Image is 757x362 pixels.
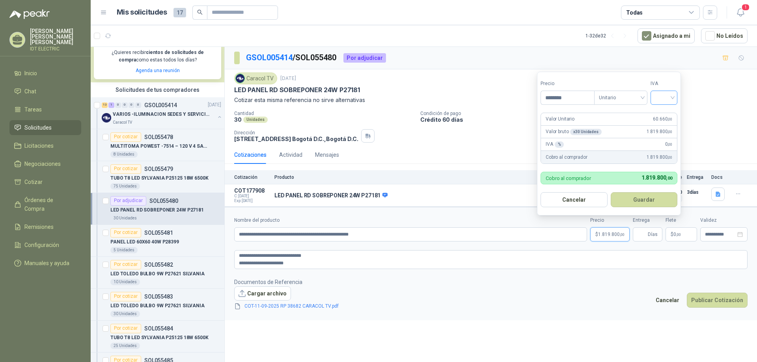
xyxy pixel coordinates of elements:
[666,176,672,181] span: ,00
[733,6,748,20] button: 1
[9,156,81,171] a: Negociaciones
[99,49,216,64] p: ¿Quieres recibir como estas todos los días?
[343,53,386,63] div: Por adjudicar
[741,4,750,11] span: 1
[234,286,291,301] button: Cargar archivo
[24,141,54,150] span: Licitaciones
[666,227,697,241] p: $ 0,00
[665,141,672,148] span: 0
[9,9,50,19] img: Logo peakr
[234,278,351,286] p: Documentos de Referencia
[673,232,681,237] span: 0
[129,102,134,108] div: 0
[144,102,177,108] p: GSOL005414
[102,113,111,123] img: Company Logo
[24,160,61,168] span: Negociaciones
[173,8,186,17] span: 17
[91,193,224,225] a: Por adjudicarSOL055480LED PANEL RD SOBREPONER 24W P2718130 Unidades
[102,102,108,108] div: 13
[585,30,631,42] div: 1 - 32 de 32
[570,129,601,135] div: x 30 Unidades
[234,150,267,159] div: Cotizaciones
[590,217,630,224] label: Precio
[711,175,727,180] p: Docs
[243,117,268,123] div: Unidades
[9,193,81,216] a: Órdenes de Compra
[110,260,141,269] div: Por cotizar
[234,187,270,194] p: COT177908
[24,69,37,78] span: Inicio
[9,138,81,153] a: Licitaciones
[234,130,358,136] p: Dirección
[136,68,180,73] a: Agenda una reunión
[110,183,140,189] div: 75 Unidades
[598,232,625,237] span: 1.819.800
[620,232,625,237] span: ,00
[638,28,695,43] button: Asignado a mi
[110,196,146,206] div: Por adjudicar
[110,247,138,253] div: 5 Unidades
[234,86,360,94] p: LED PANEL RD SOBREPONER 24W P27181
[9,219,81,234] a: Remisiones
[241,303,342,310] a: COT-11-09-2025 RP 38682 CARACOL TV.pdf
[102,100,223,126] a: 13 1 0 0 0 0 GSOL005414[DATE] Company LogoVARIOS -ILUMINACION SEDES Y SERVICIOSCaracol TV
[546,128,602,136] p: Valor bruto
[24,123,52,132] span: Solicitudes
[110,206,204,214] p: LED PANEL RD SOBREPONER 24W P27181
[110,324,141,333] div: Por cotizar
[9,256,81,271] a: Manuales y ayuda
[611,192,678,207] button: Guardar
[110,279,140,285] div: 10 Unidades
[647,154,672,161] span: 1.819.800
[671,232,673,237] span: $
[110,238,179,246] p: PANEL LED 60X60 40W P28399
[274,175,606,180] p: Producto
[24,87,36,96] span: Chat
[668,117,672,121] span: ,00
[234,96,748,104] p: Cotizar esta misma referencia no sirve alternativas
[668,155,672,160] span: ,00
[234,175,270,180] p: Cotización
[687,175,707,180] p: Entrega
[197,9,203,15] span: search
[24,241,59,249] span: Configuración
[653,115,672,123] span: 60.660
[234,217,587,224] label: Nombre del producto
[9,120,81,135] a: Solicitudes
[24,223,54,231] span: Remisiones
[234,199,270,203] span: Exp: [DATE]
[279,150,302,159] div: Actividad
[110,228,141,238] div: Por cotizar
[110,132,141,142] div: Por cotizar
[110,143,209,150] p: MULTITOMA POWEST -7514 – 120 V 4 SALIDAS
[541,80,594,87] label: Precio
[647,128,672,136] span: 1.819.800
[687,187,707,197] p: 3 días
[546,115,574,123] p: Valor Unitario
[113,119,132,126] p: Caracol TV
[234,111,414,116] p: Cantidad
[110,334,209,342] p: TUBO T8 LED SYLVANIA P25125 18W 6500K
[668,130,672,134] span: ,00
[420,116,754,123] p: Crédito 60 días
[701,28,748,43] button: No Leídos
[633,217,662,224] label: Entrega
[641,175,672,181] span: 1.819.800
[110,302,205,310] p: LED TOLEDO BULBO 9W P27621 SILVANIA
[110,151,138,158] div: 8 Unidades
[108,102,114,108] div: 1
[9,175,81,189] a: Cotizar
[144,230,173,236] p: SOL055481
[666,217,697,224] label: Flete
[144,166,173,172] p: SOL055479
[9,84,81,99] a: Chat
[91,289,224,321] a: Por cotizarSOL055483LED TOLEDO BULBO 9W P27621 SILVANIA30 Unidades
[110,343,140,349] div: 25 Unidades
[110,292,141,301] div: Por cotizar
[24,196,74,213] span: Órdenes de Compra
[110,164,141,174] div: Por cotizar
[234,194,270,199] span: C: [DATE]
[91,257,224,289] a: Por cotizarSOL055482LED TOLEDO BULBO 9W P27621 SILVANIA10 Unidades
[274,192,388,199] p: LED PANEL RD SOBREPONER 24W P27181
[668,142,672,147] span: ,00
